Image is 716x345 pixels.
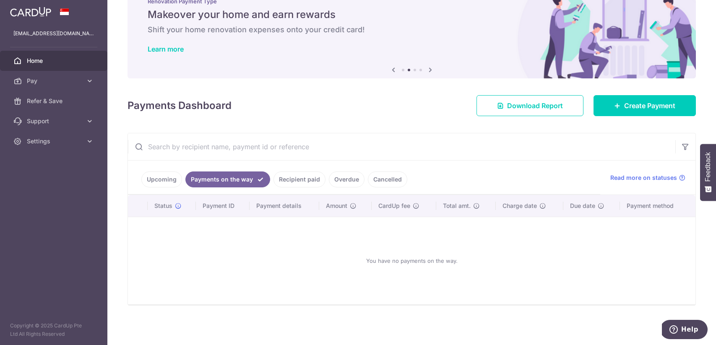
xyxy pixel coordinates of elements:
span: Feedback [704,152,712,182]
h5: Makeover your home and earn rewards [148,8,676,21]
span: Settings [27,137,82,145]
img: CardUp [10,7,51,17]
span: Amount [326,202,347,210]
button: Feedback - Show survey [700,144,716,201]
a: Read more on statuses [610,174,685,182]
a: Download Report [476,95,583,116]
span: Pay [27,77,82,85]
input: Search by recipient name, payment id or reference [128,133,675,160]
a: Create Payment [594,95,696,116]
a: Learn more [148,45,184,53]
iframe: Opens a widget where you can find more information [662,320,708,341]
span: Read more on statuses [610,174,677,182]
h4: Payments Dashboard [128,98,232,113]
a: Upcoming [141,171,182,187]
p: [EMAIL_ADDRESS][DOMAIN_NAME] [13,29,94,38]
span: Charge date [503,202,537,210]
span: Status [154,202,172,210]
span: Total amt. [443,202,471,210]
span: CardUp fee [378,202,410,210]
span: Support [27,117,82,125]
span: Create Payment [624,101,675,111]
a: Cancelled [368,171,407,187]
span: Due date [570,202,595,210]
span: Refer & Save [27,97,82,105]
th: Payment details [250,195,319,217]
span: Home [27,57,82,65]
th: Payment method [620,195,695,217]
h6: Shift your home renovation expenses onto your credit card! [148,25,676,35]
div: You have no payments on the way. [138,224,685,298]
a: Overdue [329,171,365,187]
span: Download Report [507,101,563,111]
a: Payments on the way [185,171,270,187]
th: Payment ID [196,195,250,217]
a: Recipient paid [273,171,325,187]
